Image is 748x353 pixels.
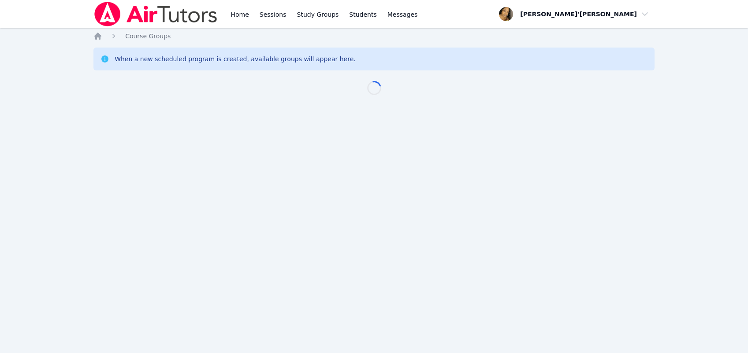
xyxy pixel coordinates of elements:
[387,10,418,19] span: Messages
[115,55,356,63] div: When a new scheduled program is created, available groups will appear here.
[125,32,171,40] a: Course Groups
[93,2,218,26] img: Air Tutors
[125,33,171,40] span: Course Groups
[93,32,655,40] nav: Breadcrumb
